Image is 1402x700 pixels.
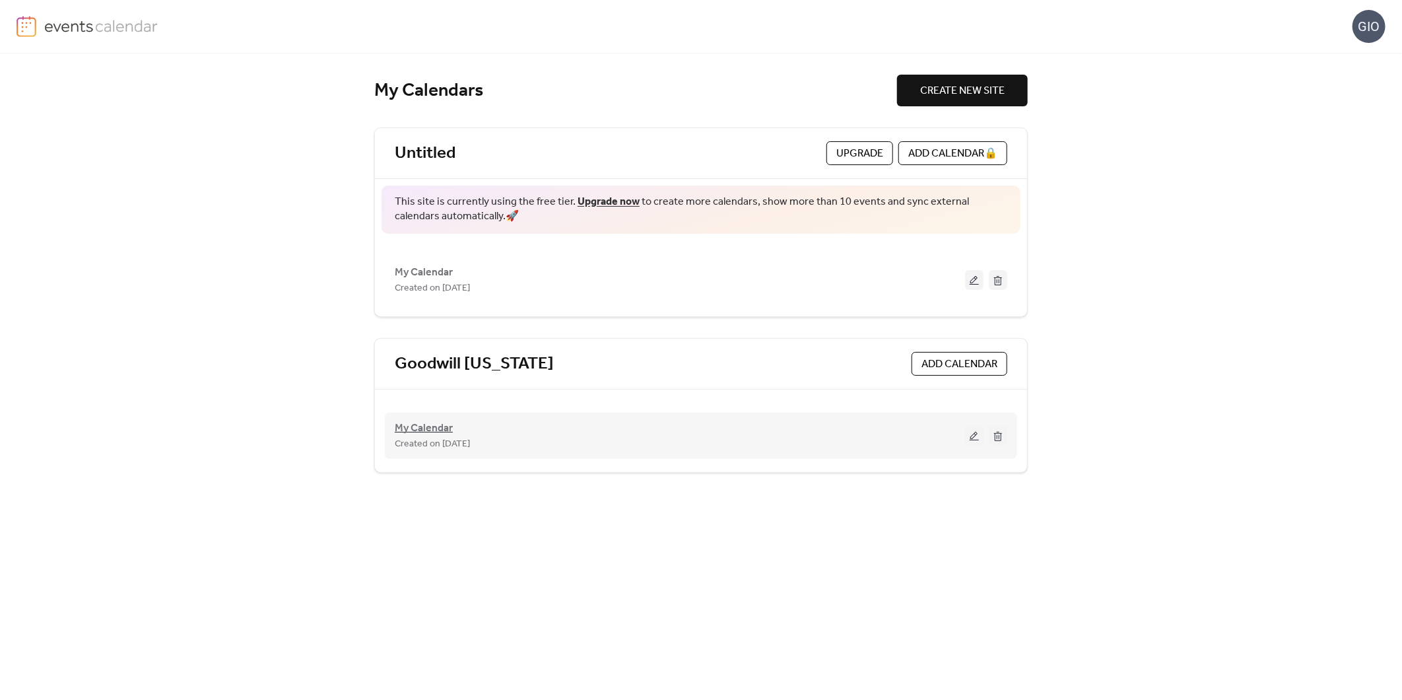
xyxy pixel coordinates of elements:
a: My Calendar [395,269,453,276]
span: ADD CALENDAR [921,357,997,372]
span: My Calendar [395,421,453,437]
span: My Calendar [395,265,453,281]
img: logo-type [44,16,158,36]
div: GIO [1352,10,1385,43]
span: Created on [DATE] [395,437,470,452]
button: Upgrade [826,141,893,165]
a: Untitled [395,143,455,164]
a: Upgrade now [578,192,640,212]
span: Upgrade [836,146,883,162]
div: My Calendars [374,79,897,102]
span: CREATE NEW SITE [920,83,1005,99]
span: This site is currently using the free tier. to create more calendars, show more than 10 events an... [395,195,1007,225]
button: CREATE NEW SITE [897,75,1028,106]
button: ADD CALENDAR [912,352,1007,376]
a: My Calendar [395,425,453,433]
a: Goodwill [US_STATE] [395,353,554,375]
img: logo [17,16,36,37]
span: Created on [DATE] [395,281,470,297]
